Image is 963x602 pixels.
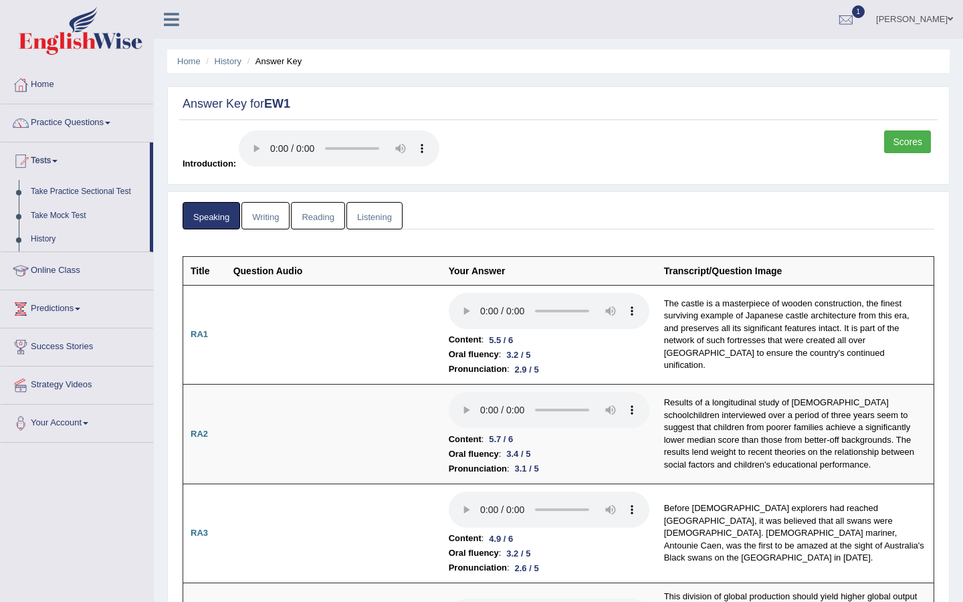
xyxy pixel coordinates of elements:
div: 3.1 / 5 [510,462,544,476]
b: Pronunciation [449,561,507,575]
b: Pronunciation [449,462,507,476]
a: Predictions [1,290,153,324]
b: Pronunciation [449,362,507,377]
th: Your Answer [441,256,657,285]
th: Question Audio [226,256,441,285]
b: Content [449,531,481,546]
li: : [449,546,649,561]
th: Transcript/Question Image [657,256,934,285]
b: RA3 [191,528,208,538]
a: Speaking [183,202,240,229]
b: Content [449,432,481,447]
div: 3.2 / 5 [501,546,536,561]
b: RA2 [191,429,208,439]
a: Success Stories [1,328,153,362]
a: Take Mock Test [25,204,150,228]
li: : [449,462,649,476]
a: Listening [346,202,403,229]
li: : [449,531,649,546]
div: 5.5 / 6 [484,333,518,347]
a: Scores [884,130,931,153]
a: Strategy Videos [1,367,153,400]
a: Tests [1,142,150,176]
li: : [449,332,649,347]
a: Online Class [1,252,153,286]
li: : [449,362,649,377]
th: Title [183,256,226,285]
span: Introduction: [183,159,236,169]
a: Home [1,66,153,100]
b: RA1 [191,329,208,339]
a: Take Practice Sectional Test [25,180,150,204]
div: 2.6 / 5 [510,561,544,575]
b: Oral fluency [449,546,499,561]
td: Results of a longitudinal study of [DEMOGRAPHIC_DATA] schoolchildren interviewed over a period of... [657,385,934,484]
a: Writing [241,202,290,229]
a: Reading [291,202,344,229]
li: : [449,561,649,575]
a: Practice Questions [1,104,153,138]
span: 1 [852,5,865,18]
a: History [215,56,241,66]
h2: Answer Key for [183,98,934,111]
a: Home [177,56,201,66]
div: 3.2 / 5 [501,348,536,362]
li: Answer Key [244,55,302,68]
li: : [449,447,649,462]
div: 4.9 / 6 [484,532,518,546]
b: Content [449,332,481,347]
li: : [449,347,649,362]
b: Oral fluency [449,347,499,362]
strong: EW1 [264,97,290,110]
td: The castle is a masterpiece of wooden construction, the finest surviving example of Japanese cast... [657,285,934,385]
b: Oral fluency [449,447,499,462]
div: 5.7 / 6 [484,432,518,446]
div: 2.9 / 5 [510,363,544,377]
a: Your Account [1,405,153,438]
div: 3.4 / 5 [501,447,536,461]
td: Before [DEMOGRAPHIC_DATA] explorers had reached [GEOGRAPHIC_DATA], it was believed that all swans... [657,484,934,583]
li: : [449,432,649,447]
a: History [25,227,150,252]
